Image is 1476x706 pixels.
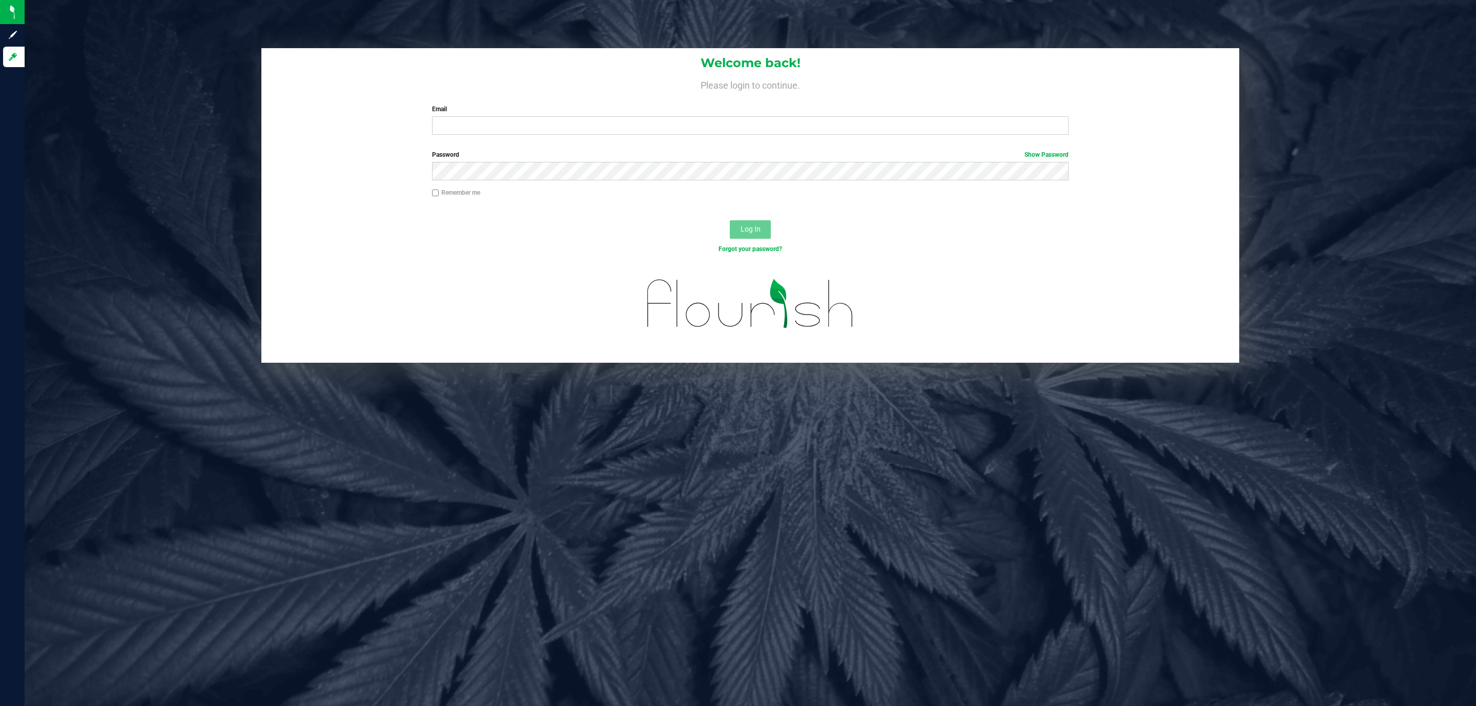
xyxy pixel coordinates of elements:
[432,188,480,197] label: Remember me
[8,30,18,40] inline-svg: Sign up
[432,190,439,197] input: Remember me
[628,264,873,343] img: flourish_logo.svg
[741,225,761,233] span: Log In
[1024,151,1069,158] a: Show Password
[719,245,782,253] a: Forgot your password?
[432,151,459,158] span: Password
[730,220,771,239] button: Log In
[8,52,18,62] inline-svg: Log in
[261,56,1239,70] h1: Welcome back!
[432,105,1069,114] label: Email
[261,78,1239,90] h4: Please login to continue.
